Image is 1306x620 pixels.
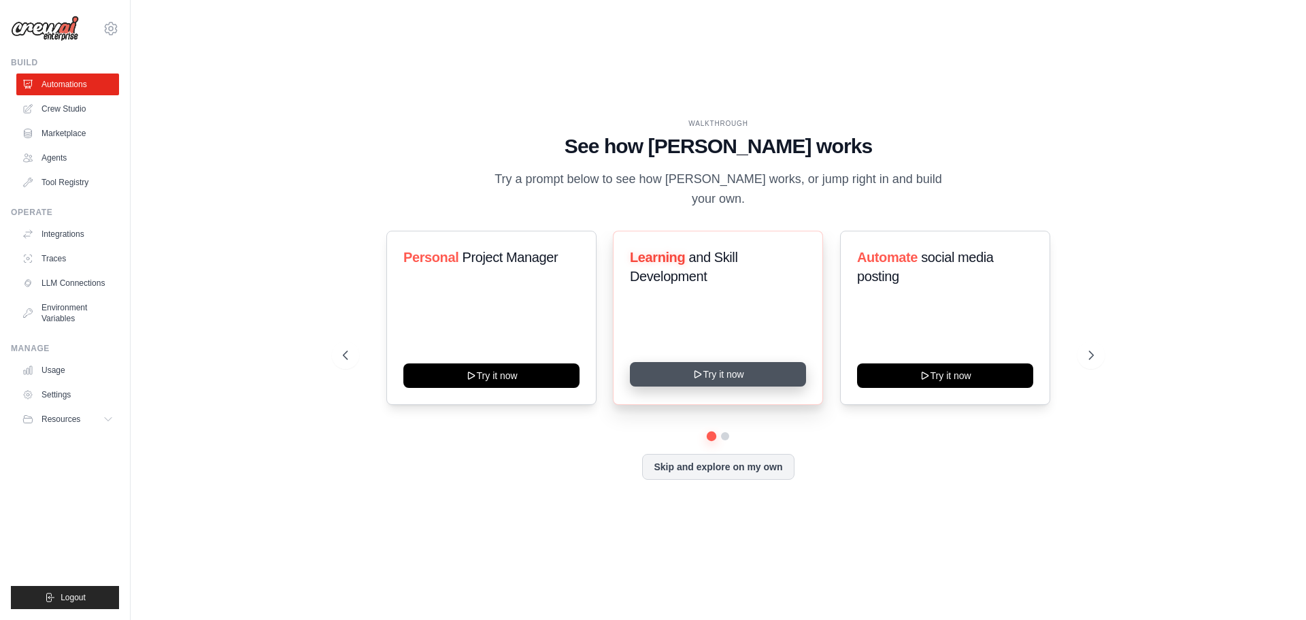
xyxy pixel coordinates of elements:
span: Resources [41,414,80,425]
div: Manage [11,343,119,354]
a: Settings [16,384,119,406]
div: WALKTHROUGH [343,118,1094,129]
a: Tool Registry [16,172,119,193]
button: Try it now [403,363,580,388]
span: Automate [857,250,918,265]
img: Logo [11,16,79,42]
a: Agents [16,147,119,169]
button: Try it now [857,363,1033,388]
div: Widget de chat [1238,555,1306,620]
button: Skip and explore on my own [642,454,794,480]
div: Operate [11,207,119,218]
span: Personal [403,250,458,265]
a: Crew Studio [16,98,119,120]
button: Try it now [630,362,806,387]
button: Resources [16,408,119,430]
a: Traces [16,248,119,270]
span: social media posting [857,250,994,284]
span: Learning [630,250,685,265]
span: Logout [61,592,86,603]
div: Build [11,57,119,68]
a: Integrations [16,223,119,245]
h1: See how [PERSON_NAME] works [343,134,1094,159]
a: LLM Connections [16,272,119,294]
a: Automations [16,74,119,95]
a: Environment Variables [16,297,119,329]
p: Try a prompt below to see how [PERSON_NAME] works, or jump right in and build your own. [490,169,947,210]
span: Project Manager [462,250,558,265]
button: Logout [11,586,119,609]
a: Usage [16,359,119,381]
iframe: Chat Widget [1238,555,1306,620]
a: Marketplace [16,123,119,144]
